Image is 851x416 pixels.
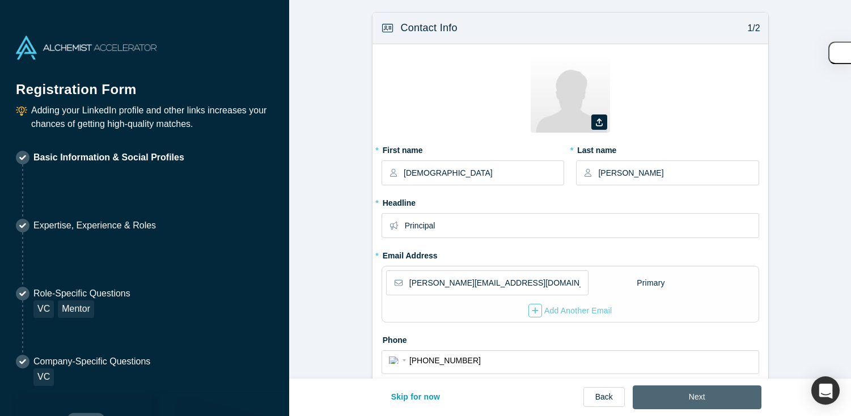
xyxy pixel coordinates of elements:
label: Email Address [382,246,438,262]
p: Company-Specific Questions [33,355,150,368]
p: Expertise, Experience & Roles [33,219,156,232]
img: Alchemist Accelerator Logo [16,36,156,60]
p: Role-Specific Questions [33,287,130,300]
button: Add Another Email [528,303,613,318]
label: Headline [382,193,759,209]
button: Skip for now [379,385,452,409]
input: Partner, CEO [405,214,758,237]
div: VC [33,368,54,386]
p: 1/2 [742,22,760,35]
div: Mentor [58,300,94,318]
button: Next [633,385,761,409]
h1: Registration Form [16,67,273,100]
div: Add Another Email [528,304,612,317]
h3: Contact Info [400,20,457,36]
a: Back [583,387,625,407]
div: VC [33,300,54,318]
label: Phone [382,330,759,346]
p: Adding your LinkedIn profile and other links increases your chances of getting high-quality matches. [31,104,273,131]
img: Profile user default [531,53,610,133]
p: Basic Information & Social Profiles [33,151,184,164]
label: First name [382,141,564,156]
label: Last name [576,141,759,156]
div: Primary [636,273,666,293]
